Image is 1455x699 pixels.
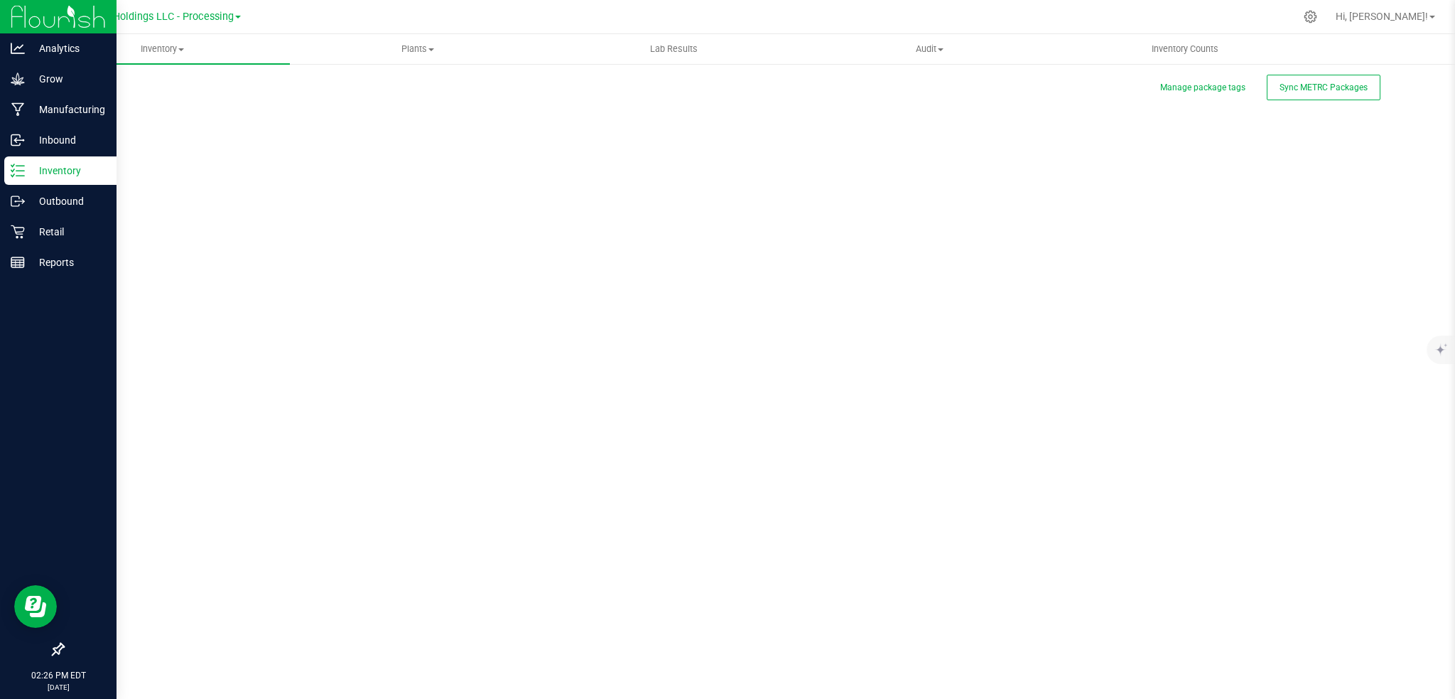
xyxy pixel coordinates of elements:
a: Audit [801,34,1057,64]
inline-svg: Reports [11,255,25,270]
p: Outbound [25,193,110,210]
p: Reports [25,254,110,271]
button: Sync METRC Packages [1267,75,1380,100]
p: Analytics [25,40,110,57]
p: Inbound [25,132,110,149]
span: Audit [802,43,1056,55]
span: Hi, [PERSON_NAME]! [1336,11,1428,22]
span: Plants [291,43,545,55]
inline-svg: Grow [11,72,25,86]
p: 02:26 PM EDT [6,669,110,682]
p: Manufacturing [25,101,110,118]
inline-svg: Inventory [11,164,25,178]
button: Manage package tags [1160,82,1245,94]
p: Inventory [25,162,110,179]
inline-svg: Manufacturing [11,102,25,117]
inline-svg: Retail [11,225,25,239]
a: Inventory Counts [1057,34,1313,64]
p: Grow [25,70,110,87]
p: Retail [25,223,110,240]
span: Riviera Creek Holdings LLC - Processing [49,11,234,23]
div: Manage settings [1302,10,1319,23]
inline-svg: Outbound [11,194,25,208]
span: Lab Results [631,43,717,55]
inline-svg: Inbound [11,133,25,147]
iframe: Resource center [14,585,57,628]
a: Lab Results [546,34,801,64]
a: Plants [290,34,546,64]
span: Inventory Counts [1132,43,1238,55]
span: Sync METRC Packages [1280,82,1368,92]
a: Inventory [34,34,290,64]
span: Inventory [34,43,290,55]
inline-svg: Analytics [11,41,25,55]
p: [DATE] [6,682,110,693]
